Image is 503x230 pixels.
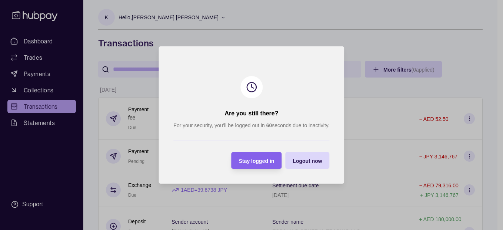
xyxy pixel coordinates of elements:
p: For your security, you’ll be logged out in seconds due to inactivity. [173,121,329,129]
span: Stay logged in [239,158,274,164]
button: Stay logged in [231,152,282,169]
strong: 60 [266,122,272,128]
button: Logout now [285,152,329,169]
span: Logout now [293,158,322,164]
h2: Are you still there? [225,109,279,118]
